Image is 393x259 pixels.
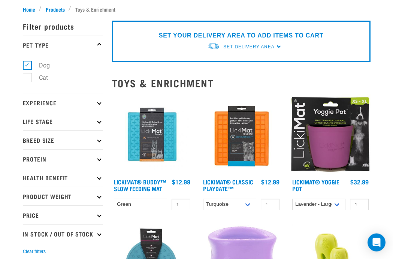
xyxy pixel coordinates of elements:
p: Health Benefit [23,168,103,187]
input: 1 [350,199,369,210]
a: LickiMat® Classic Playdate™ [203,180,253,190]
p: SET YOUR DELIVERY AREA TO ADD ITEMS TO CART [159,31,323,40]
p: Experience [23,93,103,112]
input: 1 [172,199,190,210]
nav: breadcrumbs [23,5,371,13]
input: 1 [261,199,279,210]
h2: Toys & Enrichment [112,77,371,89]
p: Pet Type [23,36,103,54]
div: Open Intercom Messenger [368,234,386,252]
p: Breed Size [23,130,103,149]
p: Protein [23,149,103,168]
img: Yoggie pot packaging purple 2 [290,94,371,175]
p: In Stock / Out Of Stock [23,224,103,243]
span: Home [23,5,35,13]
p: Filter products [23,17,103,36]
label: Cat [27,73,51,82]
div: $12.99 [172,178,190,185]
p: Life Stage [23,112,103,130]
span: Set Delivery Area [223,44,274,49]
p: Product Weight [23,187,103,205]
label: Dog [27,61,53,70]
a: Products [42,5,69,13]
div: $32.99 [350,178,369,185]
img: LM Playdate Orange 570x570 crop top [201,94,281,175]
span: Products [46,5,65,13]
img: van-moving.png [208,42,220,50]
div: $12.99 [261,178,279,185]
a: LickiMat® Yoggie Pot [292,180,339,190]
a: Home [23,5,39,13]
p: Price [23,205,103,224]
a: LickiMat® Buddy™ Slow Feeding Mat [114,180,166,190]
button: Clear filters [23,248,46,255]
img: Buddy Turquoise [112,94,192,175]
